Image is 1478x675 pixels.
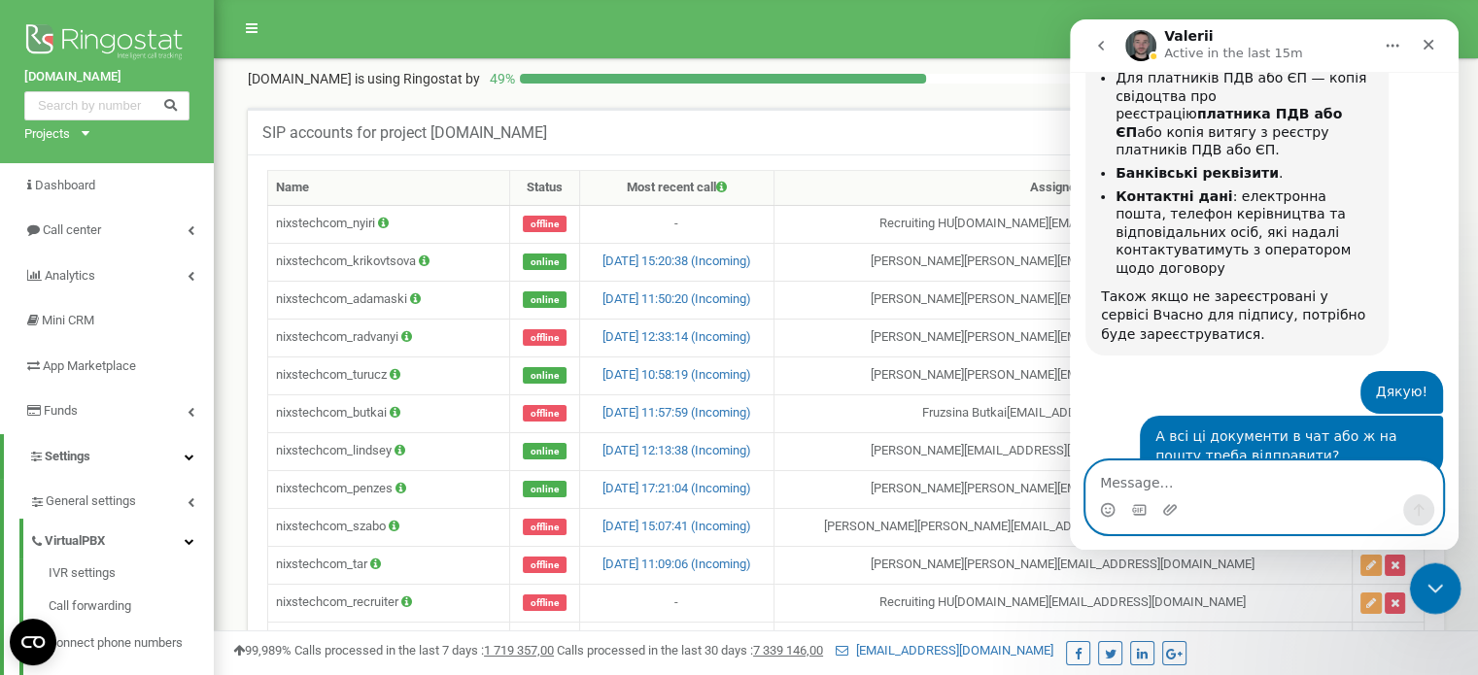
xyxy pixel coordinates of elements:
[773,356,1353,394] td: [PERSON_NAME] [PERSON_NAME][EMAIL_ADDRESS][DOMAIN_NAME]
[24,68,189,86] a: [DOMAIN_NAME]
[523,405,567,422] span: offline
[509,171,580,206] th: Status
[268,205,510,243] td: nixstechcom_nyiri
[580,171,773,206] th: Most recent call
[43,222,101,237] span: Call center
[602,405,751,420] a: [DATE] 11:57:59 (Incoming)
[753,643,823,658] u: 7 339 146,00
[294,643,554,658] span: Calls processed in the last 7 days :
[248,69,480,88] p: [DOMAIN_NAME]
[773,243,1353,281] td: [PERSON_NAME] [PERSON_NAME][EMAIL_ADDRESS][DOMAIN_NAME]
[523,594,567,611] span: offline
[484,643,554,658] u: 1 719 357,00
[4,434,214,480] a: Settings
[268,243,510,281] td: nixstechcom_krikovtsova
[268,171,510,206] th: Name
[268,319,510,356] td: nixstechcom_radvanyi
[580,205,773,243] td: -
[268,470,510,508] td: nixstechcom_penzes
[268,622,510,659] td: nixstechcom_trotska
[49,588,214,625] a: Call forwarding
[580,622,773,659] td: -
[602,329,751,344] a: [DATE] 12:33:14 (Incoming)
[1070,19,1459,550] iframe: To enrich screen reader interactions, please activate Accessibility in Grammarly extension settings
[233,643,292,658] span: 99,989%
[773,546,1353,584] td: [PERSON_NAME] [PERSON_NAME][EMAIL_ADDRESS][DOMAIN_NAME]
[523,519,567,535] span: offline
[43,358,136,373] span: App Marketplace
[602,557,751,571] a: [DATE] 11:09:06 (Incoming)
[602,519,751,533] a: [DATE] 15:07:41 (Incoming)
[49,564,214,588] a: IVR settings
[45,449,90,463] span: Settings
[268,281,510,319] td: nixstechcom_adamaski
[29,519,214,558] a: VirtualPBX
[268,584,510,622] td: nixstechcom_recruiter
[46,492,136,511] span: General settings
[773,470,1353,508] td: [PERSON_NAME] [PERSON_NAME][EMAIL_ADDRESS][DOMAIN_NAME]
[523,216,567,232] span: offline
[523,443,567,459] span: online
[523,367,567,384] span: online
[268,546,510,584] td: nixstechcom_tar
[773,622,1353,659] td: Recruiting HU [DOMAIN_NAME][EMAIL_ADDRESS][DOMAIN_NAME]
[355,71,480,86] span: is using Ringostat by
[602,443,751,457] a: [DATE] 12:13:38 (Incoming)
[480,69,520,88] p: 49 %
[24,91,189,120] input: Search by number
[773,205,1353,243] td: Recruiting HU [DOMAIN_NAME][EMAIL_ADDRESS][DOMAIN_NAME]
[268,356,510,394] td: nixstechcom_turucz
[773,584,1353,622] td: Recruiting HU [DOMAIN_NAME][EMAIL_ADDRESS][DOMAIN_NAME]
[602,291,751,306] a: [DATE] 11:50:20 (Incoming)
[602,481,751,495] a: [DATE] 17:21:04 (Incoming)
[602,253,751,268] a: [DATE] 15:20:38 (Incoming)
[557,643,823,658] span: Calls processed in the last 30 days :
[773,281,1353,319] td: [PERSON_NAME] [PERSON_NAME][EMAIL_ADDRESS][DOMAIN_NAME]
[602,367,751,382] a: [DATE] 10:58:19 (Incoming)
[24,19,189,68] img: Ringostat logo
[580,584,773,622] td: -
[45,268,95,283] span: Analytics
[773,508,1353,546] td: [PERSON_NAME] [PERSON_NAME][EMAIL_ADDRESS][PERSON_NAME][DOMAIN_NAME]
[268,432,510,470] td: nixstechcom_lindsey
[45,532,105,551] span: VirtualPBX
[773,394,1353,432] td: Fruzsina Butkai [EMAIL_ADDRESS][DOMAIN_NAME]
[42,313,94,327] span: Mini CRM
[49,624,214,662] a: Connect phone numbers
[836,643,1053,658] a: [EMAIL_ADDRESS][DOMAIN_NAME]
[10,619,56,665] button: Open CMP widget
[773,432,1353,470] td: [PERSON_NAME] [EMAIL_ADDRESS][PERSON_NAME][DOMAIN_NAME]
[1410,563,1461,615] iframe: To enrich screen reader interactions, please activate Accessibility in Grammarly extension settings
[268,508,510,546] td: nixstechcom_szabo
[268,394,510,432] td: nixstechcom_butkai
[773,319,1353,356] td: [PERSON_NAME] [PERSON_NAME][EMAIL_ADDRESS][DOMAIN_NAME]
[35,178,95,192] span: Dashboard
[44,403,78,418] span: Funds
[24,125,70,144] div: Projects
[523,253,567,270] span: online
[29,479,214,519] a: General settings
